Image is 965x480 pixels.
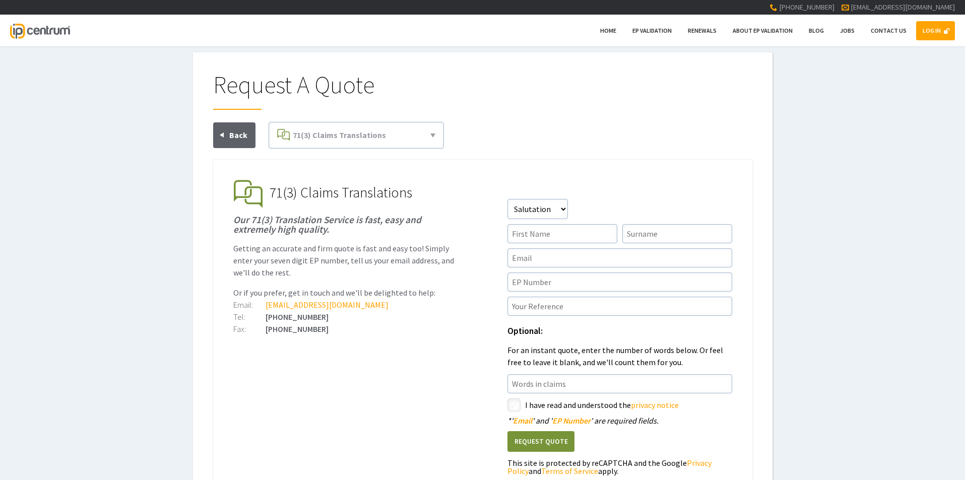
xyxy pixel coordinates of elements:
[632,27,672,34] span: EP Validation
[779,3,834,12] span: [PHONE_NUMBER]
[688,27,717,34] span: Renewals
[213,122,255,148] a: Back
[233,301,266,309] div: Email:
[871,27,907,34] span: Contact Us
[10,15,70,46] a: IP Centrum
[833,21,861,40] a: Jobs
[233,325,266,333] div: Fax:
[507,327,732,336] h1: Optional:
[229,130,247,140] span: Back
[507,374,732,393] input: Words in claims
[631,400,679,410] a: privacy notice
[541,466,598,476] a: Terms of Service
[507,459,732,475] div: This site is protected by reCAPTCHA and the Google and apply.
[507,272,732,292] input: EP Number
[809,27,824,34] span: Blog
[507,458,712,476] a: Privacy Policy
[840,27,855,34] span: Jobs
[726,21,799,40] a: About EP Validation
[273,126,439,144] a: 71(3) Claims Translations
[552,416,591,426] span: EP Number
[270,183,412,201] span: 71(3) Claims Translations
[507,398,521,412] label: styled-checkbox
[507,431,574,452] button: Request Quote
[233,242,458,279] p: Getting an accurate and firm quote is fast and easy too! Simply enter your seven digit EP number,...
[293,130,386,140] span: 71(3) Claims Translations
[233,287,458,299] p: Or if you prefer, get in touch and we'll be delighted to help:
[507,417,732,425] div: ' ' and ' ' are required fields.
[622,224,732,243] input: Surname
[233,313,266,321] div: Tel:
[266,300,389,310] a: [EMAIL_ADDRESS][DOMAIN_NAME]
[733,27,793,34] span: About EP Validation
[594,21,623,40] a: Home
[851,3,955,12] a: [EMAIL_ADDRESS][DOMAIN_NAME]
[233,215,458,234] h1: Our 71(3) Translation Service is fast, easy and extremely high quality.
[626,21,678,40] a: EP Validation
[916,21,955,40] a: LOG IN
[233,325,458,333] div: [PHONE_NUMBER]
[681,21,723,40] a: Renewals
[213,73,752,110] h1: Request A Quote
[864,21,913,40] a: Contact Us
[525,398,732,412] label: I have read and understood the
[600,27,616,34] span: Home
[513,416,532,426] span: Email
[507,297,732,316] input: Your Reference
[507,344,732,368] p: For an instant quote, enter the number of words below. Or feel free to leave it blank, and we'll ...
[507,224,617,243] input: First Name
[507,248,732,267] input: Email
[802,21,830,40] a: Blog
[233,313,458,321] div: [PHONE_NUMBER]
